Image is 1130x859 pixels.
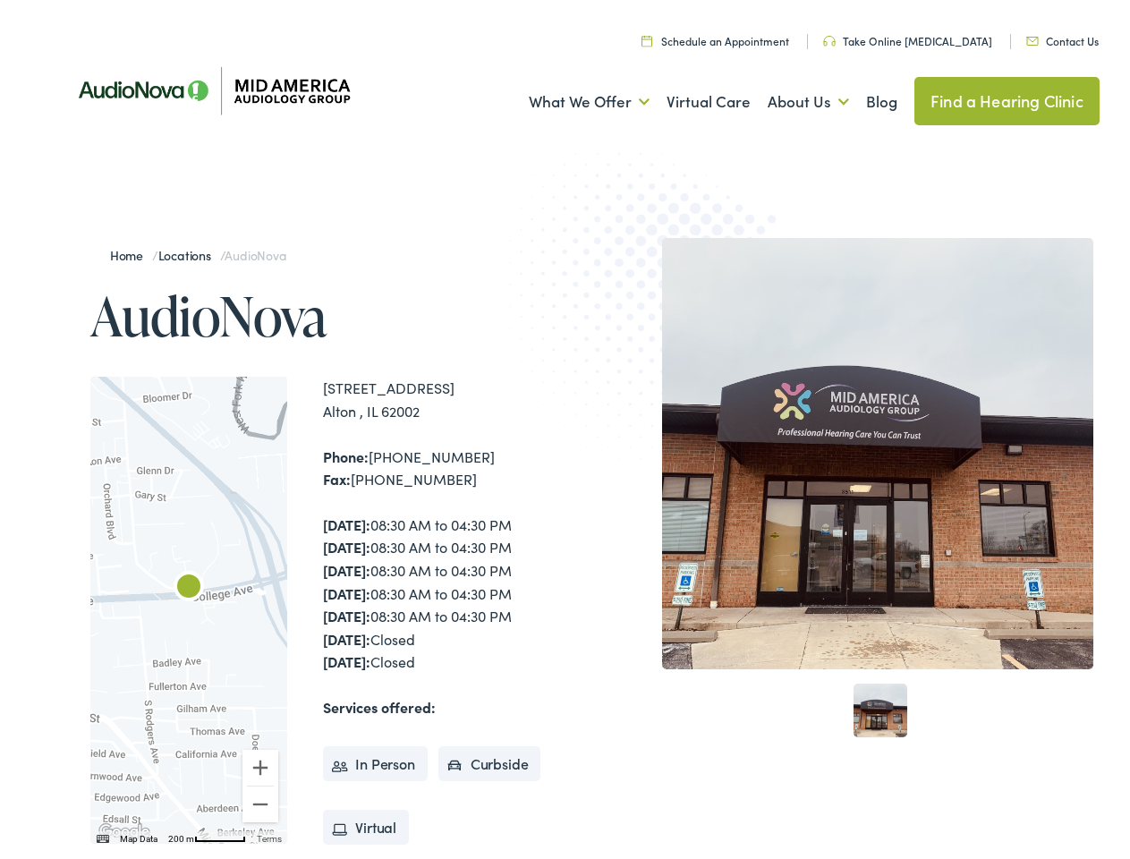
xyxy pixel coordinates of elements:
[97,828,109,840] button: Keyboard shortcuts
[167,562,210,605] div: AudioNova
[529,64,650,130] a: What We Offer
[1026,28,1099,43] a: Contact Us
[768,64,849,130] a: About Us
[158,241,220,259] a: Locations
[323,646,370,666] strong: [DATE]:
[168,829,194,838] span: 200 m
[90,281,573,340] h1: AudioNova
[914,72,1100,120] a: Find a Hearing Clinic
[323,555,370,574] strong: [DATE]:
[823,28,992,43] a: Take Online [MEDICAL_DATA]
[323,464,351,483] strong: Fax:
[95,815,154,838] img: Google
[323,509,370,529] strong: [DATE]:
[641,30,652,41] img: utility icon
[823,30,836,41] img: utility icon
[110,241,286,259] span: / /
[323,692,436,711] strong: Services offered:
[1026,31,1039,40] img: utility icon
[323,600,370,620] strong: [DATE]:
[323,440,573,486] div: [PHONE_NUMBER] [PHONE_NUMBER]
[163,826,251,838] button: Map Scale: 200 m per 54 pixels
[95,815,154,838] a: Open this area in Google Maps (opens a new window)
[323,508,573,668] div: 08:30 AM to 04:30 PM 08:30 AM to 04:30 PM 08:30 AM to 04:30 PM 08:30 AM to 04:30 PM 08:30 AM to 0...
[323,804,409,840] li: Virtual
[242,744,278,780] button: Zoom in
[854,678,907,732] a: 1
[257,829,282,838] a: Terms (opens in new tab)
[323,578,370,598] strong: [DATE]:
[323,624,370,643] strong: [DATE]:
[323,532,370,551] strong: [DATE]:
[323,371,573,417] div: [STREET_ADDRESS] Alton , IL 62002
[323,741,428,777] li: In Person
[225,241,285,259] span: AudioNova
[667,64,751,130] a: Virtual Care
[866,64,897,130] a: Blog
[323,441,369,461] strong: Phone:
[110,241,152,259] a: Home
[242,781,278,817] button: Zoom out
[641,28,789,43] a: Schedule an Appointment
[438,741,541,777] li: Curbside
[120,828,157,840] button: Map Data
